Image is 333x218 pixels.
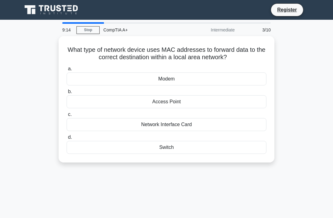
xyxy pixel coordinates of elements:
a: Register [273,6,301,14]
span: a. [68,66,72,71]
span: b. [68,89,72,94]
div: Network Interface Card [67,118,266,131]
div: 3/10 [238,24,274,36]
span: d. [68,134,72,140]
div: Modem [67,72,266,85]
h5: What type of network device uses MAC addresses to forward data to the correct destination within ... [66,46,267,61]
div: 9:14 [59,24,76,36]
div: Switch [67,141,266,154]
span: c. [68,112,72,117]
div: CompTIA A+ [100,24,184,36]
div: Access Point [67,95,266,108]
a: Stop [76,26,100,34]
div: Intermediate [184,24,238,36]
